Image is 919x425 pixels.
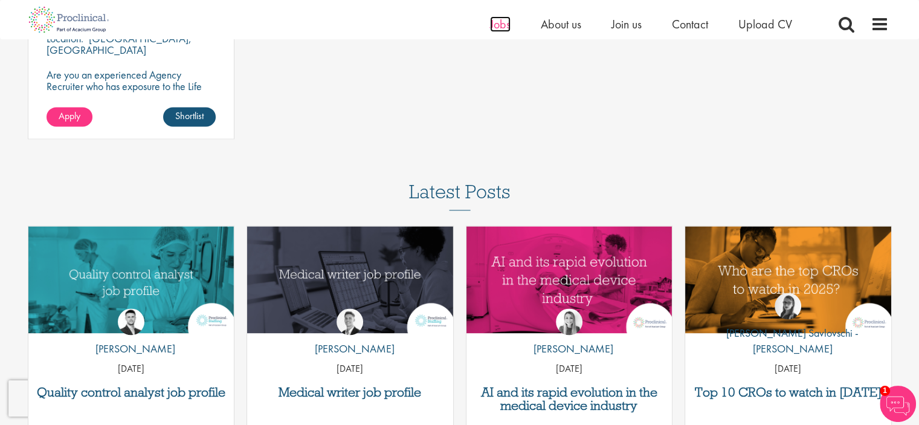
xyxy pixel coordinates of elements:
a: AI and its rapid evolution in the medical device industry [472,386,666,412]
a: Joshua Godden [PERSON_NAME] [86,308,175,363]
img: Hannah Burke [556,308,582,335]
a: Top 10 CROs to watch in [DATE] [691,386,885,399]
a: Medical writer job profile [253,386,447,399]
a: Jobs [490,16,511,32]
img: quality control analyst job profile [28,226,234,333]
img: Theodora Savlovschi - Wicks [775,293,801,319]
p: [PERSON_NAME] Savlovschi - [PERSON_NAME] [685,325,891,356]
a: Hannah Burke [PERSON_NAME] [524,308,613,363]
img: Chatbot [880,386,916,422]
span: Apply [59,109,80,122]
p: [DATE] [466,362,672,376]
a: George Watson [PERSON_NAME] [306,308,395,363]
p: [PERSON_NAME] [524,341,613,357]
p: [PERSON_NAME] [86,341,175,357]
img: AI and Its Impact on the Medical Device Industry | Proclinical [466,226,672,333]
a: Shortlist [163,107,216,126]
img: Joshua Godden [118,308,144,335]
a: Quality control analyst job profile [34,386,228,399]
img: Top 10 CROs 2025 | Proclinical [685,226,891,333]
p: Are you an experienced Agency Recruiter who has exposure to the Life Sciences market and looking ... [47,69,216,115]
iframe: reCAPTCHA [8,380,163,417]
a: Link to a post [247,226,453,333]
img: Medical writer job profile [247,226,453,333]
p: [PERSON_NAME] [306,341,395,357]
p: [DATE] [685,362,891,376]
a: Link to a post [28,226,234,333]
a: Apply [47,107,92,126]
a: Link to a post [466,226,672,333]
p: [GEOGRAPHIC_DATA], [GEOGRAPHIC_DATA] [47,31,192,57]
a: Contact [672,16,708,32]
a: Upload CV [738,16,792,32]
a: Join us [611,16,642,32]
p: [DATE] [28,362,234,376]
img: George Watson [337,308,363,335]
span: 1 [880,386,890,396]
h3: Latest Posts [409,181,511,210]
a: About us [541,16,581,32]
a: Theodora Savlovschi - Wicks [PERSON_NAME] Savlovschi - [PERSON_NAME] [685,293,891,362]
a: Link to a post [685,226,891,333]
p: [DATE] [247,362,453,376]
